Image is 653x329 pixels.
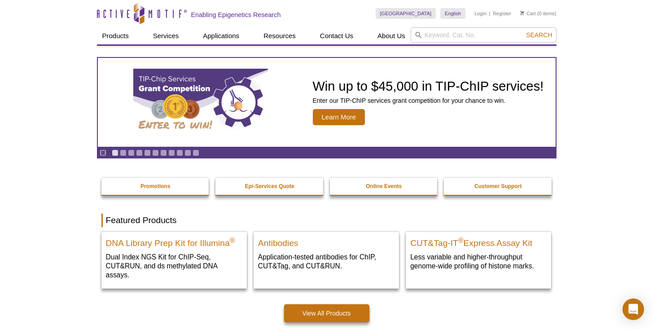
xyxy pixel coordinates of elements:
[411,27,557,43] input: Keyword, Cat. No.
[258,252,394,271] p: Application-tested antibodies for ChIP, CUT&Tag, and CUT&RUN.
[184,149,191,156] a: Go to slide 10
[98,58,556,147] article: TIP-ChIP Services Grant Competition
[106,252,242,280] p: Dual Index NGS Kit for ChIP-Seq, CUT&RUN, and ds methylated DNA assays.
[112,149,118,156] a: Go to slide 1
[148,27,184,44] a: Services
[136,149,143,156] a: Go to slide 4
[284,304,369,322] a: View All Products
[458,237,464,244] sup: ®
[520,10,536,17] a: Cart
[622,298,644,320] div: Open Intercom Messenger
[160,149,167,156] a: Go to slide 7
[168,149,175,156] a: Go to slide 8
[410,234,547,248] h2: CUT&Tag-IT Express Assay Kit
[474,183,522,189] strong: Customer Support
[520,11,524,15] img: Your Cart
[97,27,134,44] a: Products
[258,27,301,44] a: Resources
[372,27,411,44] a: About Us
[176,149,183,156] a: Go to slide 9
[489,8,491,19] li: |
[313,79,544,93] h2: Win up to $45,000 in TIP-ChIP services!
[406,232,551,280] a: CUT&Tag-IT® Express Assay Kit CUT&Tag-IT®Express Assay Kit Less variable and higher-throughput ge...
[366,183,402,189] strong: Online Events
[313,97,544,105] p: Enter our TIP-ChIP services grant competition for your chance to win.
[376,8,436,19] a: [GEOGRAPHIC_DATA]
[315,27,359,44] a: Contact Us
[128,149,135,156] a: Go to slide 3
[152,149,159,156] a: Go to slide 6
[523,31,555,39] button: Search
[410,252,547,271] p: Less variable and higher-throughput genome-wide profiling of histone marks​.
[98,58,556,147] a: TIP-ChIP Services Grant Competition Win up to $45,000 in TIP-ChIP services! Enter our TIP-ChIP se...
[191,11,281,19] h2: Enabling Epigenetics Research
[215,178,324,195] a: Epi-Services Quote
[254,232,399,280] a: All Antibodies Antibodies Application-tested antibodies for ChIP, CUT&Tag, and CUT&RUN.
[440,8,465,19] a: English
[101,178,210,195] a: Promotions
[526,31,552,39] span: Search
[245,183,294,189] strong: Epi-Services Quote
[444,178,552,195] a: Customer Support
[258,234,394,248] h2: Antibodies
[133,69,268,136] img: TIP-ChIP Services Grant Competition
[106,234,242,248] h2: DNA Library Prep Kit for Illumina
[493,10,511,17] a: Register
[313,109,365,125] span: Learn More
[330,178,438,195] a: Online Events
[144,149,151,156] a: Go to slide 5
[474,10,486,17] a: Login
[101,232,247,289] a: DNA Library Prep Kit for Illumina DNA Library Prep Kit for Illumina® Dual Index NGS Kit for ChIP-...
[100,149,106,156] a: Toggle autoplay
[140,183,171,189] strong: Promotions
[120,149,127,156] a: Go to slide 2
[520,8,557,19] li: (0 items)
[197,27,245,44] a: Applications
[193,149,199,156] a: Go to slide 11
[101,214,552,227] h2: Featured Products
[230,237,235,244] sup: ®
